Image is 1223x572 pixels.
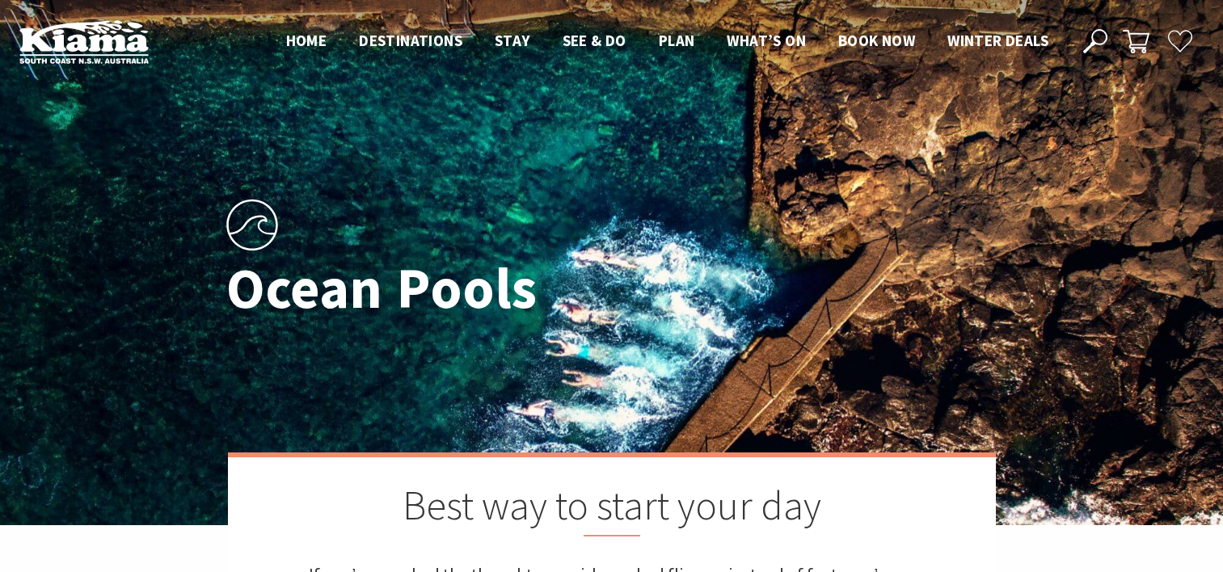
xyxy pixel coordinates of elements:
span: Stay [495,31,530,50]
span: Winter Deals [947,31,1048,50]
h2: Best way to start your day [309,482,915,536]
img: Kiama Logo [19,19,149,64]
span: See & Do [563,31,626,50]
nav: Main Menu [270,28,1065,55]
h1: Ocean Pools [226,258,683,320]
span: Home [286,31,327,50]
span: What’s On [727,31,806,50]
span: Book now [838,31,915,50]
span: Plan [659,31,695,50]
span: Destinations [359,31,462,50]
